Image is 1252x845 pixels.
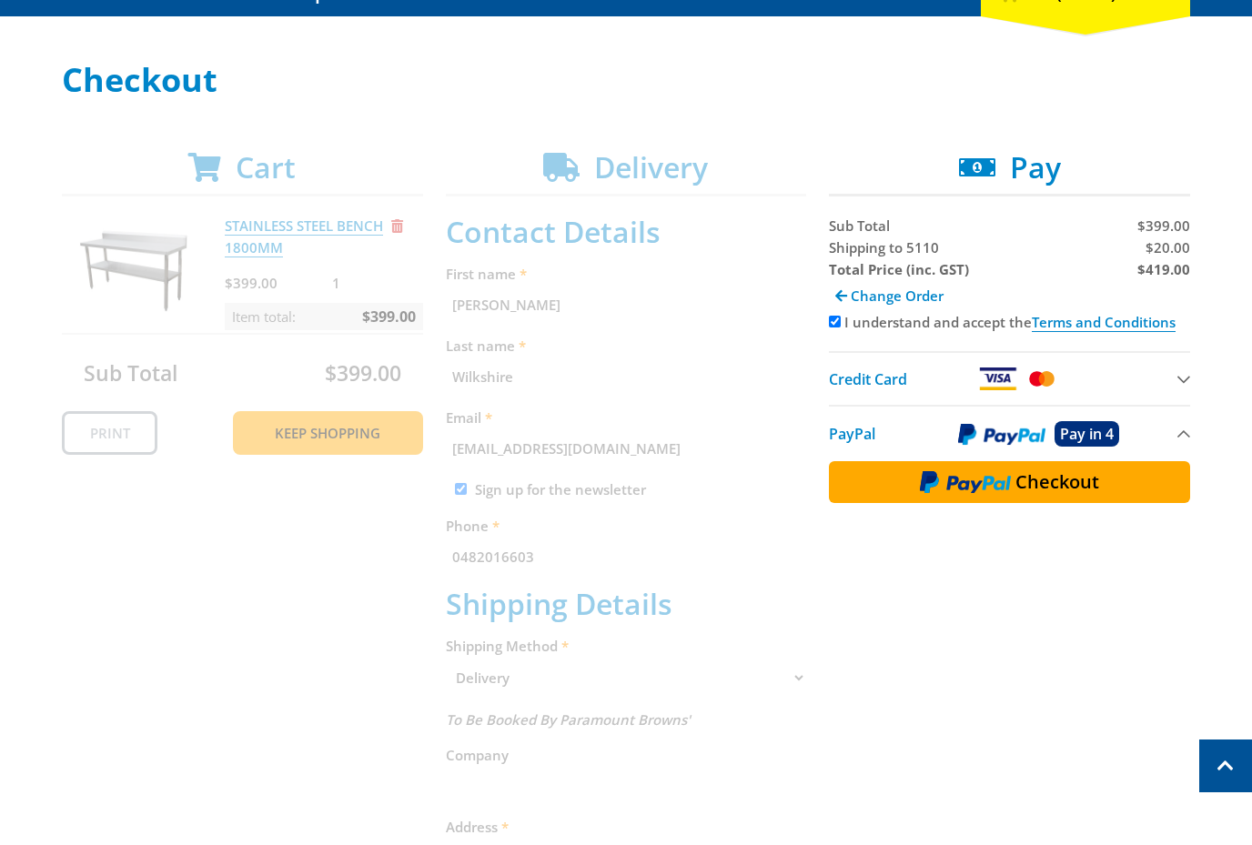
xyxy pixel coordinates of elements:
[829,424,875,444] span: PayPal
[829,280,950,311] a: Change Order
[978,367,1018,390] img: Visa
[1060,424,1114,444] span: Pay in 4
[1010,147,1061,186] span: Pay
[920,470,1011,494] img: PayPal
[1025,367,1057,390] img: Mastercard
[851,287,944,305] span: Change Order
[958,423,1045,446] img: PayPal
[829,316,841,327] input: Please accept the terms and conditions.
[1137,216,1190,235] span: $399.00
[829,238,939,257] span: Shipping to 5110
[829,369,907,389] span: Credit Card
[829,351,1190,405] button: Credit Card
[62,62,1190,98] h1: Checkout
[1032,313,1176,332] a: Terms and Conditions
[829,405,1190,461] button: PayPal Pay in 4
[829,216,890,235] span: Sub Total
[1137,260,1190,278] strong: $419.00
[829,461,1190,503] button: Checkout
[1015,473,1099,491] span: Checkout
[1146,238,1190,257] span: $20.00
[829,260,969,278] strong: Total Price (inc. GST)
[844,313,1176,332] label: I understand and accept the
